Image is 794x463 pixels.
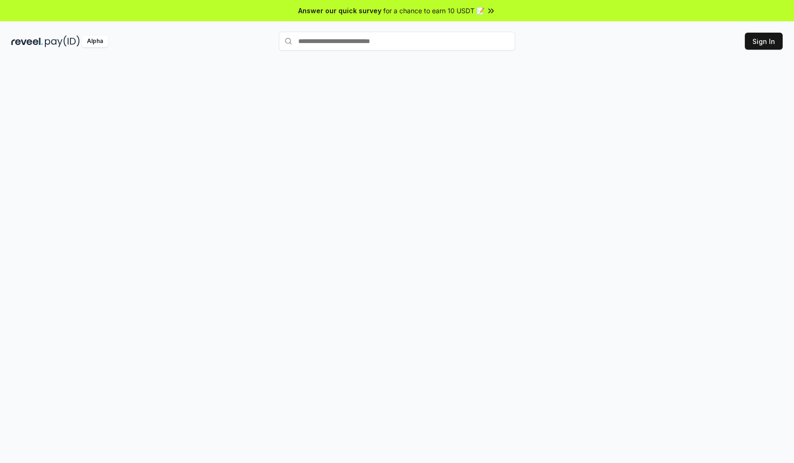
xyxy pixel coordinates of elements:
[298,6,381,16] span: Answer our quick survey
[82,35,108,47] div: Alpha
[745,33,783,50] button: Sign In
[45,35,80,47] img: pay_id
[11,35,43,47] img: reveel_dark
[383,6,484,16] span: for a chance to earn 10 USDT 📝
